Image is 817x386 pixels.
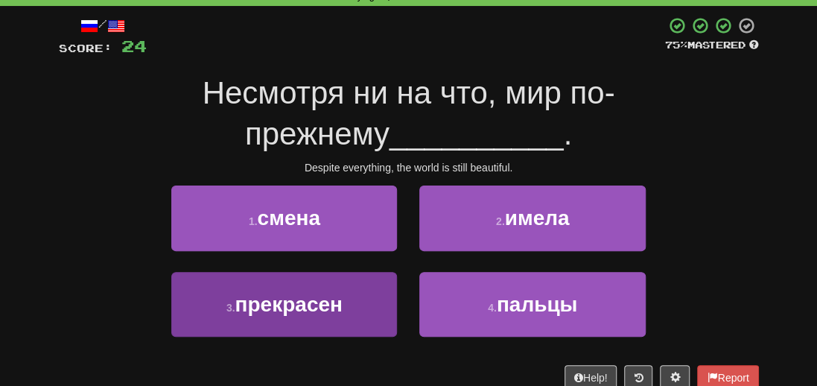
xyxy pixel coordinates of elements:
[59,16,147,35] div: /
[419,186,645,250] button: 2.имела
[171,272,397,337] button: 3.прекрасен
[563,116,572,151] span: .
[249,215,258,227] small: 1 .
[497,293,578,316] span: пальцы
[390,116,564,151] span: __________
[496,215,505,227] small: 2 .
[59,160,759,175] div: Despite everything, the world is still beautiful.
[59,42,112,54] span: Score:
[419,272,645,337] button: 4.пальцы
[121,37,147,55] span: 24
[665,39,759,52] div: Mastered
[505,206,570,230] span: имела
[171,186,397,250] button: 1.смена
[665,39,687,51] span: 75 %
[203,75,615,151] span: Несмотря ни на что, мир по-прежнему
[226,302,235,314] small: 3 .
[488,302,497,314] small: 4 .
[257,206,320,230] span: смена
[235,293,342,316] span: прекрасен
